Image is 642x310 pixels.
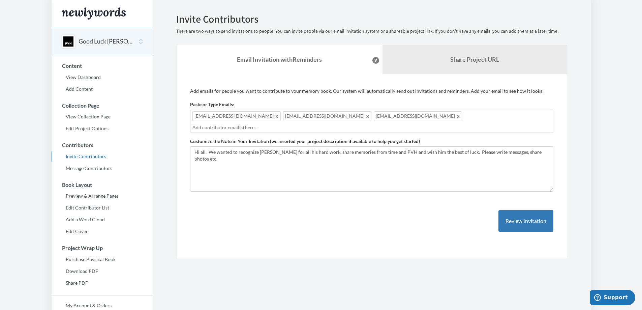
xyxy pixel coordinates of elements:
[190,88,553,94] p: Add emails for people you want to contribute to your memory book. Our system will automatically s...
[498,210,553,232] button: Review Invitation
[62,7,126,20] img: Newlywords logo
[176,13,567,25] h2: Invite Contributors
[192,124,551,131] input: Add contributor email(s) here...
[52,254,153,264] a: Purchase Physical Book
[52,278,153,288] a: Share PDF
[192,111,281,121] span: [EMAIL_ADDRESS][DOMAIN_NAME]
[52,151,153,162] a: Invite Contributors
[52,112,153,122] a: View Collection Page
[52,245,153,251] h3: Project Wrap Up
[52,84,153,94] a: Add Content
[237,56,322,63] strong: Email Invitation with Reminders
[190,138,420,145] label: Customize the Note in Your Invitation (we inserted your project description if available to help ...
[283,111,371,121] span: [EMAIL_ADDRESS][DOMAIN_NAME]
[52,123,153,134] a: Edit Project Options
[52,182,153,188] h3: Book Layout
[79,37,133,46] button: Good Luck [PERSON_NAME]
[450,56,499,63] b: Share Project URL
[52,103,153,109] h3: Collection Page
[52,163,153,173] a: Message Contributors
[176,28,567,35] p: There are two ways to send invitations to people. You can invite people via our email invitation ...
[52,63,153,69] h3: Content
[52,72,153,82] a: View Dashboard
[190,101,234,108] label: Paste or Type Emails:
[52,226,153,236] a: Edit Cover
[374,111,462,121] span: [EMAIL_ADDRESS][DOMAIN_NAME]
[52,191,153,201] a: Preview & Arrange Pages
[52,142,153,148] h3: Contributors
[590,290,635,307] iframe: Opens a widget where you can chat to one of our agents
[52,266,153,276] a: Download PDF
[190,146,553,192] textarea: Hi all. We wanted to recognize [PERSON_NAME] for all his hard work, share memories from time and ...
[52,215,153,225] a: Add a Word Cloud
[52,203,153,213] a: Edit Contributor List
